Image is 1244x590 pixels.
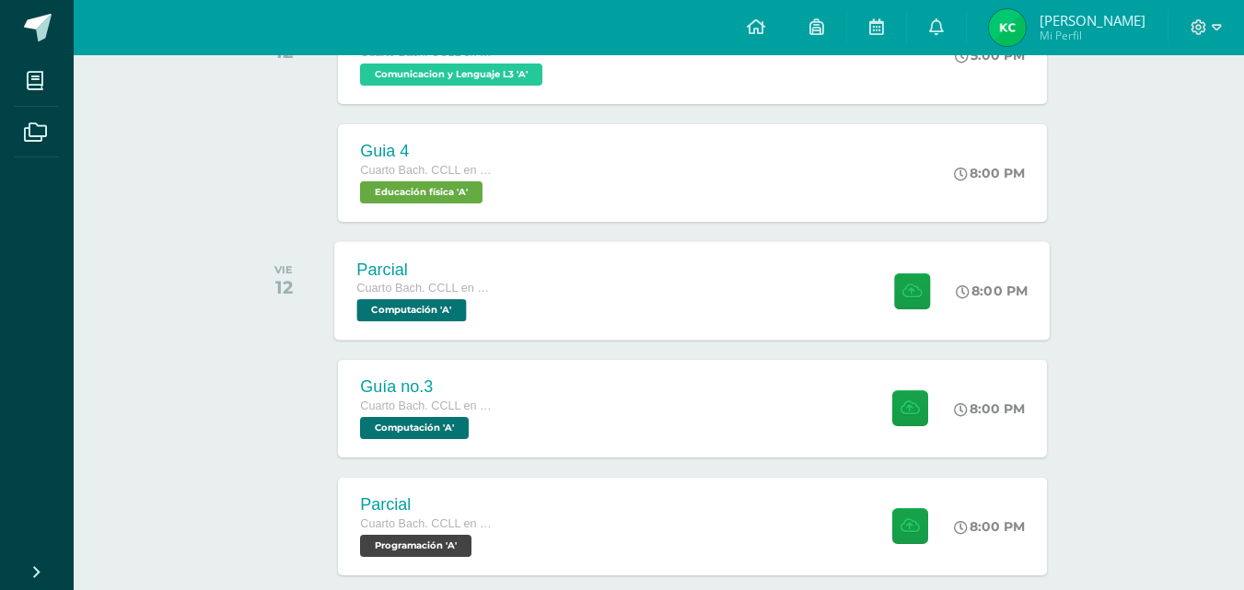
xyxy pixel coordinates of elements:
img: 18827d32ecbf6d96fb2bd37fe812f4f1.png [989,9,1026,46]
div: Guia 4 [360,142,498,161]
div: 8:00 PM [957,283,1029,299]
span: Computación 'A' [357,299,467,321]
div: Parcial [357,260,497,279]
div: 12 [274,276,293,298]
span: Computación 'A' [360,417,469,439]
span: Cuarto Bach. CCLL en Computación [357,282,497,295]
span: Educación física 'A' [360,181,482,203]
span: Programación 'A' [360,535,471,557]
span: Cuarto Bach. CCLL en Computación [360,164,498,177]
span: Comunicacion y Lenguaje L3 'A' [360,64,542,86]
div: 8:00 PM [954,400,1025,417]
span: Cuarto Bach. CCLL en Computación [360,517,498,530]
div: VIE [274,263,293,276]
span: Cuarto Bach. CCLL en Computación [360,399,498,412]
div: 8:00 PM [954,518,1025,535]
span: Mi Perfil [1040,28,1145,43]
div: Parcial [360,495,498,515]
div: Guía no.3 [360,377,498,397]
div: 8:00 PM [954,165,1025,181]
span: [PERSON_NAME] [1040,11,1145,29]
